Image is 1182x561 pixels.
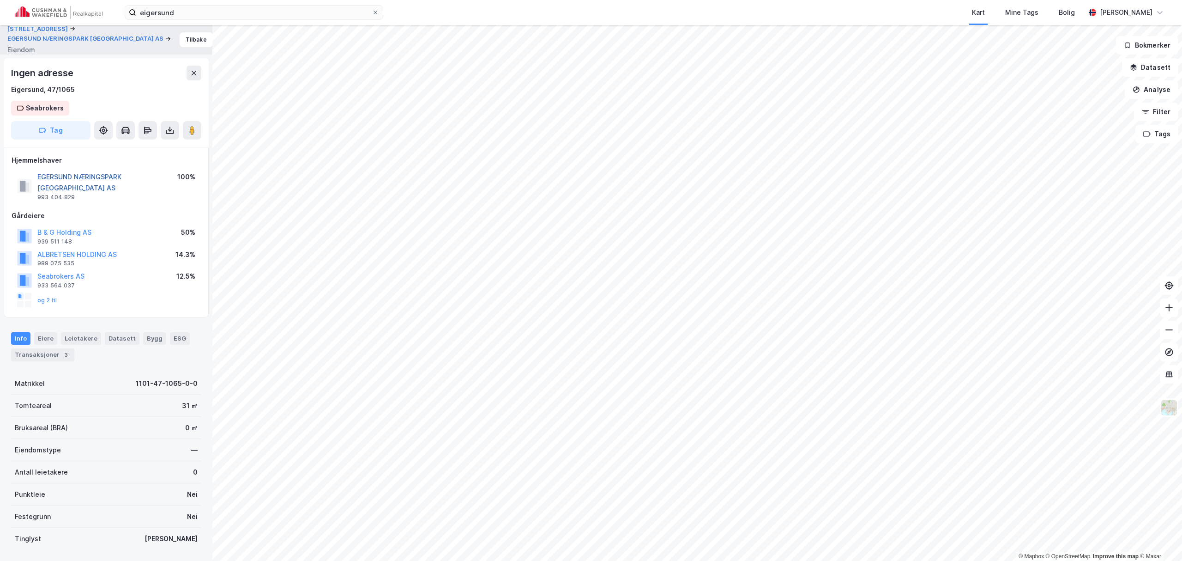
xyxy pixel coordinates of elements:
[136,6,372,19] input: Søk på adresse, matrikkel, gårdeiere, leietakere eller personer
[187,489,198,500] div: Nei
[185,422,198,433] div: 0 ㎡
[37,194,75,201] div: 993 404 829
[15,489,45,500] div: Punktleie
[177,171,195,183] div: 100%
[26,103,64,114] div: Seabrokers
[170,332,190,344] div: ESG
[11,348,74,361] div: Transaksjoner
[1116,36,1178,55] button: Bokmerker
[1019,553,1044,560] a: Mapbox
[972,7,985,18] div: Kart
[182,400,198,411] div: 31 ㎡
[187,511,198,522] div: Nei
[1005,7,1038,18] div: Mine Tags
[1122,58,1178,77] button: Datasett
[1100,7,1152,18] div: [PERSON_NAME]
[11,66,75,80] div: Ingen adresse
[7,44,35,55] div: Eiendom
[11,84,75,95] div: Eigersund, 47/1065
[1093,553,1139,560] a: Improve this map
[11,332,30,344] div: Info
[1046,553,1091,560] a: OpenStreetMap
[15,467,68,478] div: Antall leietakere
[1134,103,1178,121] button: Filter
[143,332,166,344] div: Bygg
[15,400,52,411] div: Tomteareal
[136,378,198,389] div: 1101-47-1065-0-0
[15,6,103,19] img: cushman-wakefield-realkapital-logo.202ea83816669bd177139c58696a8fa1.svg
[1136,517,1182,561] iframe: Chat Widget
[1059,7,1075,18] div: Bolig
[105,332,139,344] div: Datasett
[15,511,51,522] div: Festegrunn
[145,533,198,544] div: [PERSON_NAME]
[37,260,74,267] div: 989 075 535
[15,378,45,389] div: Matrikkel
[37,282,75,289] div: 933 564 037
[1125,80,1178,99] button: Analyse
[180,32,213,47] button: Tilbake
[11,121,90,140] button: Tag
[15,445,61,456] div: Eiendomstype
[181,227,195,238] div: 50%
[12,210,201,221] div: Gårdeiere
[176,271,195,282] div: 12.5%
[34,332,57,344] div: Eiere
[191,445,198,456] div: —
[61,350,71,360] div: 3
[1136,517,1182,561] div: Kontrollprogram for chat
[1135,125,1178,143] button: Tags
[61,332,101,344] div: Leietakere
[37,238,72,245] div: 939 511 148
[15,422,68,433] div: Bruksareal (BRA)
[1160,399,1178,416] img: Z
[12,155,201,166] div: Hjemmelshaver
[193,467,198,478] div: 0
[7,24,70,34] button: [STREET_ADDRESS]
[175,249,195,260] div: 14.3%
[15,533,41,544] div: Tinglyst
[7,34,165,43] button: EGERSUND NÆRINGSPARK [GEOGRAPHIC_DATA] AS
